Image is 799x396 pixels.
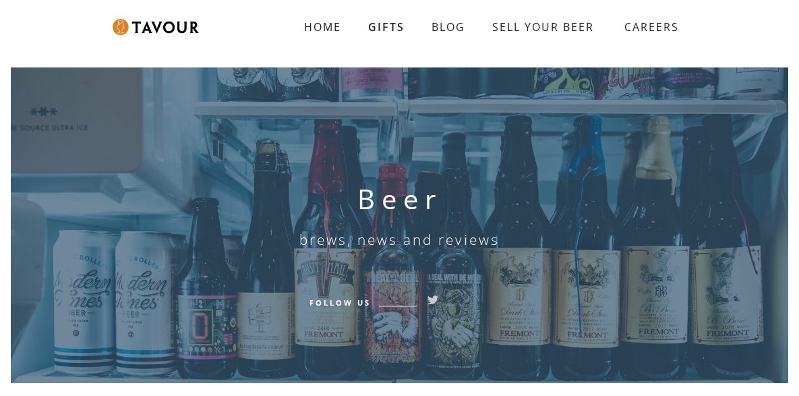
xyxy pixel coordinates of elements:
[299,231,500,248] h6: brews, news and reviews
[608,8,689,46] a: CAREERS
[309,296,371,308] h6: Follow Us
[291,13,355,40] a: HOME
[355,13,418,40] a: GIFTS
[357,183,442,215] h1: Beer
[624,13,679,40] strong: CAREERS
[418,13,479,40] a: BLOG
[304,20,341,34] strong: HOME
[479,13,608,40] a: SELL YOUR BEER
